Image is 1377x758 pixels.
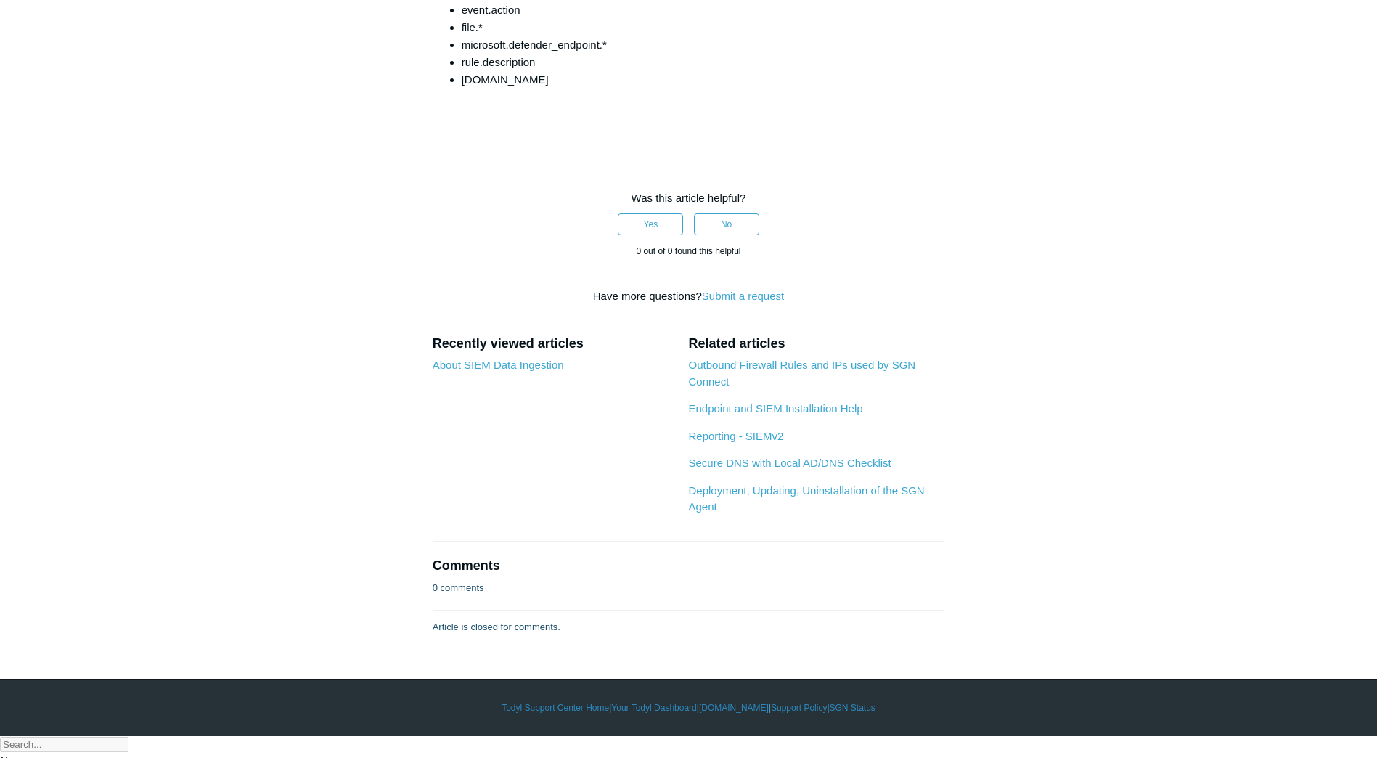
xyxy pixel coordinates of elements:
[688,457,891,469] a: Secure DNS with Local AD/DNS Checklist
[702,290,784,302] a: Submit a request
[433,556,945,576] h2: Comments
[688,334,944,354] h2: Related articles
[433,620,560,635] p: Article is closed for comments.
[433,581,484,595] p: 0 comments
[611,701,696,714] a: Your Todyl Dashboard
[462,71,945,89] li: [DOMAIN_NAME]
[688,359,915,388] a: Outbound Firewall Rules and IPs used by SGN Connect
[688,484,924,513] a: Deployment, Updating, Uninstallation of the SGN Agent
[694,213,759,235] button: This article was not helpful
[268,701,1110,714] div: | | | |
[830,701,875,714] a: SGN Status
[462,1,945,19] li: event.action
[632,192,746,204] span: Was this article helpful?
[618,213,683,235] button: This article was helpful
[688,430,783,442] a: Reporting - SIEMv2
[433,288,945,305] div: Have more questions?
[462,19,945,36] li: file.*
[433,359,564,371] a: About SIEM Data Ingestion
[771,701,827,714] a: Support Policy
[502,701,609,714] a: Todyl Support Center Home
[433,334,674,354] h2: Recently viewed articles
[699,701,769,714] a: [DOMAIN_NAME]
[636,246,740,256] span: 0 out of 0 found this helpful
[462,54,945,71] li: rule.description
[462,36,945,54] li: microsoft.defender_endpoint.*
[688,402,862,415] a: Endpoint and SIEM Installation Help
